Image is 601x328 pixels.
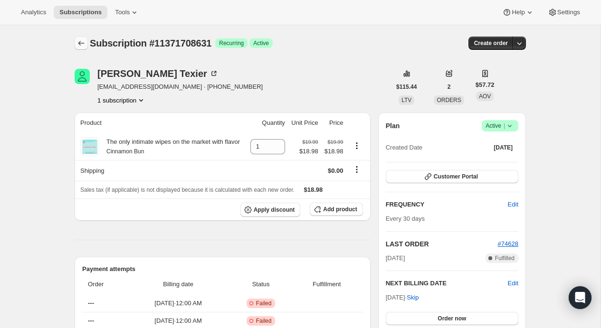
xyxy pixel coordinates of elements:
[115,9,130,16] span: Tools
[479,93,491,100] span: AOV
[321,112,346,133] th: Price
[231,280,290,289] span: Status
[131,316,226,326] span: [DATE] · 12:00 AM
[80,137,99,156] img: product img
[256,317,272,325] span: Failed
[327,139,343,145] small: $19.99
[437,97,461,103] span: ORDERS
[486,121,515,131] span: Active
[131,280,226,289] span: Billing date
[15,6,52,19] button: Analytics
[328,167,343,174] span: $0.00
[386,200,508,209] h2: FREQUENCY
[508,279,518,288] button: Edit
[512,9,525,16] span: Help
[494,144,513,151] span: [DATE]
[88,317,94,324] span: ---
[386,312,518,325] button: Order now
[508,200,518,209] span: Edit
[448,83,451,91] span: 2
[296,280,357,289] span: Fulfillment
[310,203,363,216] button: Add product
[54,6,107,19] button: Subscriptions
[407,293,419,302] span: Skip
[386,294,419,301] span: [DATE] ·
[502,197,524,212] button: Edit
[97,95,146,105] button: Product actions
[219,39,244,47] span: Recurring
[253,39,269,47] span: Active
[80,187,295,193] span: Sales tax (if applicable) is not displayed because it is calculated with each new order.
[569,286,591,309] div: Open Intercom Messenger
[109,6,145,19] button: Tools
[75,69,90,84] span: Brittney Texier
[240,203,301,217] button: Apply discount
[82,264,363,274] h2: Payment attempts
[386,253,405,263] span: [DATE]
[97,69,219,78] div: [PERSON_NAME] Texier
[349,164,364,175] button: Shipping actions
[97,82,263,92] span: [EMAIL_ADDRESS][DOMAIN_NAME] · [PHONE_NUMBER]
[75,160,247,181] th: Shipping
[324,147,343,156] span: $18.98
[476,80,495,90] span: $57.72
[474,39,508,47] span: Create order
[498,240,518,247] a: #74628
[386,143,422,152] span: Created Date
[131,299,226,308] span: [DATE] · 12:00 AM
[401,290,424,305] button: Skip
[386,215,425,222] span: Every 30 days
[247,112,288,133] th: Quantity
[391,80,422,94] button: $115.44
[386,239,498,249] h2: LAST ORDER
[542,6,586,19] button: Settings
[488,141,518,154] button: [DATE]
[442,80,457,94] button: 2
[396,83,417,91] span: $115.44
[386,279,508,288] h2: NEXT BILLING DATE
[303,139,318,145] small: $19.99
[256,300,272,307] span: Failed
[495,254,515,262] span: Fulfilled
[59,9,102,16] span: Subscriptions
[90,38,211,48] span: Subscription #11371708631
[349,141,364,151] button: Product actions
[323,206,357,213] span: Add product
[434,173,478,180] span: Customer Portal
[498,239,518,249] button: #74628
[82,274,128,295] th: Order
[386,170,518,183] button: Customer Portal
[288,112,321,133] th: Unit Price
[75,112,247,133] th: Product
[99,137,240,156] div: The only intimate wipes on the market with flavor
[299,147,318,156] span: $18.98
[75,37,88,50] button: Subscriptions
[468,37,514,50] button: Create order
[496,6,540,19] button: Help
[106,148,144,155] small: Cinnamon Bun
[438,315,466,322] span: Order now
[386,121,400,131] h2: Plan
[504,122,505,130] span: |
[254,206,295,214] span: Apply discount
[401,97,411,103] span: LTV
[304,186,323,193] span: $18.98
[88,300,94,307] span: ---
[21,9,46,16] span: Analytics
[557,9,580,16] span: Settings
